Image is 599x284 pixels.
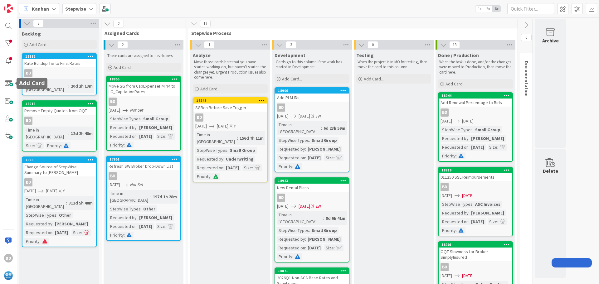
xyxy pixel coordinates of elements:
[107,156,180,170] div: 17951Refresh SW Broker Drop-Down List
[110,77,180,81] div: 18955
[524,61,530,97] span: Documentation
[124,142,125,148] span: :
[19,80,45,86] h5: Add Card
[474,126,502,133] div: Small Group
[211,173,212,180] span: :
[46,188,57,194] span: [DATE]
[277,253,292,260] div: Priority
[24,238,40,245] div: Priority
[195,156,223,162] div: Requested by
[141,205,142,212] span: :
[109,205,141,212] div: StepWise Types
[124,232,125,238] span: :
[81,229,82,236] span: :
[195,173,211,180] div: Priority
[439,167,512,181] div: 18919011250 SSL Reimbursements
[242,164,252,171] div: Size
[57,212,73,219] div: Other
[223,156,224,162] span: :
[193,113,267,122] div: BD
[156,133,165,140] div: Size
[238,135,265,142] div: 156d 7h 11m
[439,167,512,173] div: 18919
[24,188,36,194] span: [DATE]
[22,163,96,176] div: Change Source of StepWise Summary to [PERSON_NAME]
[275,88,349,102] div: 18906Add PLM IDs
[488,144,497,151] div: Size
[130,107,144,113] i: Not Set
[292,163,293,170] span: :
[204,41,215,49] span: 1
[109,142,124,148] div: Priority
[439,93,512,99] div: 18944
[24,178,32,186] div: BD
[22,117,96,125] div: BD
[449,41,460,49] span: 13
[323,215,324,222] span: :
[52,220,53,227] span: :
[24,142,34,149] div: Size
[24,127,68,140] div: Time in [GEOGRAPHIC_DATA]
[488,218,497,225] div: Size
[109,133,137,140] div: Requested on
[277,163,292,170] div: Priority
[439,60,512,75] p: When the task is done, and/or the changes were moved to Production, then move the card here.
[107,162,180,170] div: Refresh SW Broker Drop-Down List
[441,126,473,133] div: StepWise Types
[194,60,266,80] p: Move those cards here that you have started working on, but haven't started the changes yet. Urge...
[142,115,170,122] div: Small Group
[110,157,180,161] div: 17951
[195,123,207,129] span: [DATE]
[441,152,456,159] div: Priority
[299,113,310,119] span: [DATE]
[441,227,456,234] div: Priority
[441,118,452,124] span: [DATE]
[492,6,501,12] span: 3x
[439,108,512,117] div: BD
[446,81,465,87] span: Add Card...
[277,103,285,112] div: BD
[278,179,349,183] div: 18923
[305,154,306,161] span: :
[40,238,41,245] span: :
[22,157,96,163] div: 1585
[22,53,97,95] a: 18886Rate Buildup Tie to Final RatesBDTime in [GEOGRAPHIC_DATA]:20d 2h 13m
[441,108,449,117] div: BD
[113,20,124,27] span: 2
[195,164,223,171] div: Requested on
[475,6,484,12] span: 1x
[474,201,502,208] div: ASC Invoices
[306,154,322,161] div: [DATE]
[107,76,180,96] div: 18955Move SG from CapExpensePMPM to LG_CapitationRates
[22,54,96,59] div: 18886
[193,98,267,112] div: 18246SGRen Before Save Trigger
[310,137,338,144] div: Small Group
[439,263,512,271] div: BD
[117,41,128,49] span: 2
[22,101,96,107] div: 18918
[151,193,178,200] div: 197d 1h 28m
[68,130,69,137] span: :
[22,100,97,152] a: 18918Remove Empty Quotes from OQTBDTime in [GEOGRAPHIC_DATA]:12d 2h 48mSize:Priority:
[22,59,96,67] div: Rate Buildup Tie to Final Rates
[195,131,237,145] div: Time in [GEOGRAPHIC_DATA]
[497,144,498,151] span: :
[130,182,144,187] i: Not Set
[109,98,117,106] div: BD
[217,123,228,129] span: [DATE]
[22,178,96,186] div: BD
[193,52,211,58] span: Analyze
[142,205,157,212] div: Other
[473,126,474,133] span: :
[286,41,296,49] span: 3
[322,125,347,132] div: 6d 23h 59m
[105,30,178,36] span: Assigned Cards
[278,89,349,93] div: 18906
[109,190,150,204] div: Time in [GEOGRAPHIC_DATA]
[277,121,321,135] div: Time in [GEOGRAPHIC_DATA]
[441,201,473,208] div: StepWise Types
[324,215,347,222] div: 8d 6h 41m
[25,102,96,106] div: 18918
[275,52,305,58] span: Development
